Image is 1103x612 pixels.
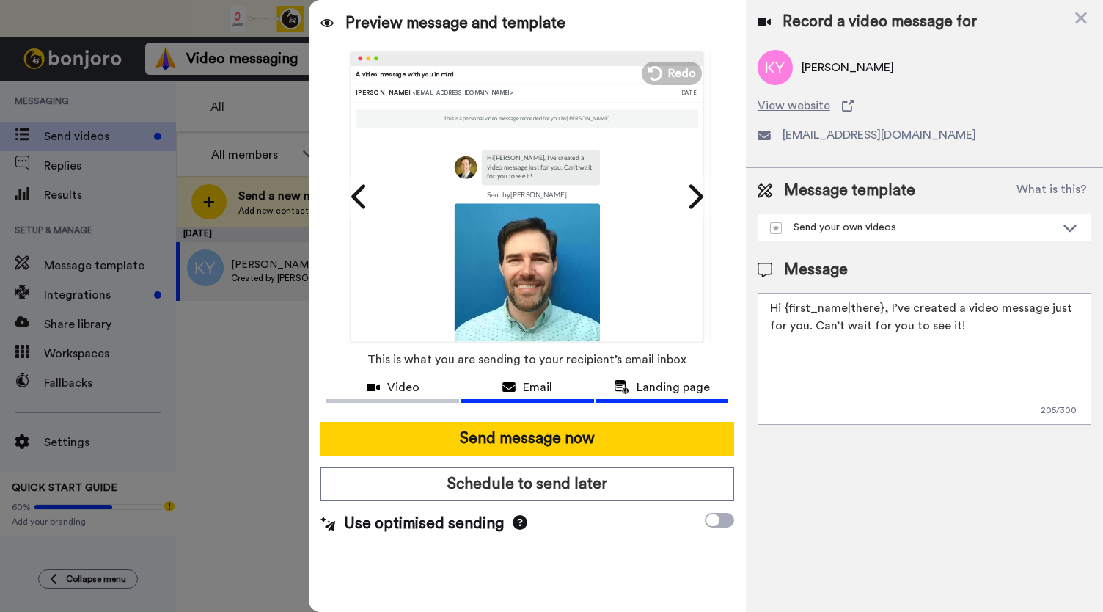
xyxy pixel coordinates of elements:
button: Send message now [320,422,734,456]
p: Hi [PERSON_NAME] , I’ve created a video message just for you. Can’t wait for you to see it! [487,153,594,181]
span: Video [387,379,419,396]
textarea: Hi {first_name|there}, I’ve created a video message just for you. Can’t wait for you to see it! [758,293,1091,425]
span: This is what you are sending to your recipient’s email inbox [367,343,686,376]
span: [EMAIL_ADDRESS][DOMAIN_NAME] [783,126,976,144]
span: Message template [784,180,915,202]
span: Use optimised sending [344,513,504,535]
img: 0325f0c0-1588-4007-a822-bc10f457556d-1591847190.jpg [455,156,477,178]
span: Landing page [637,379,710,396]
img: 2Q== [455,203,600,349]
td: Sent by [PERSON_NAME] [455,185,600,203]
div: Send your own videos [770,220,1055,235]
span: Message [784,259,848,281]
button: Schedule to send later [320,467,734,501]
span: Email [523,379,552,396]
img: demo-template.svg [770,222,782,234]
button: What is this? [1012,180,1091,202]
